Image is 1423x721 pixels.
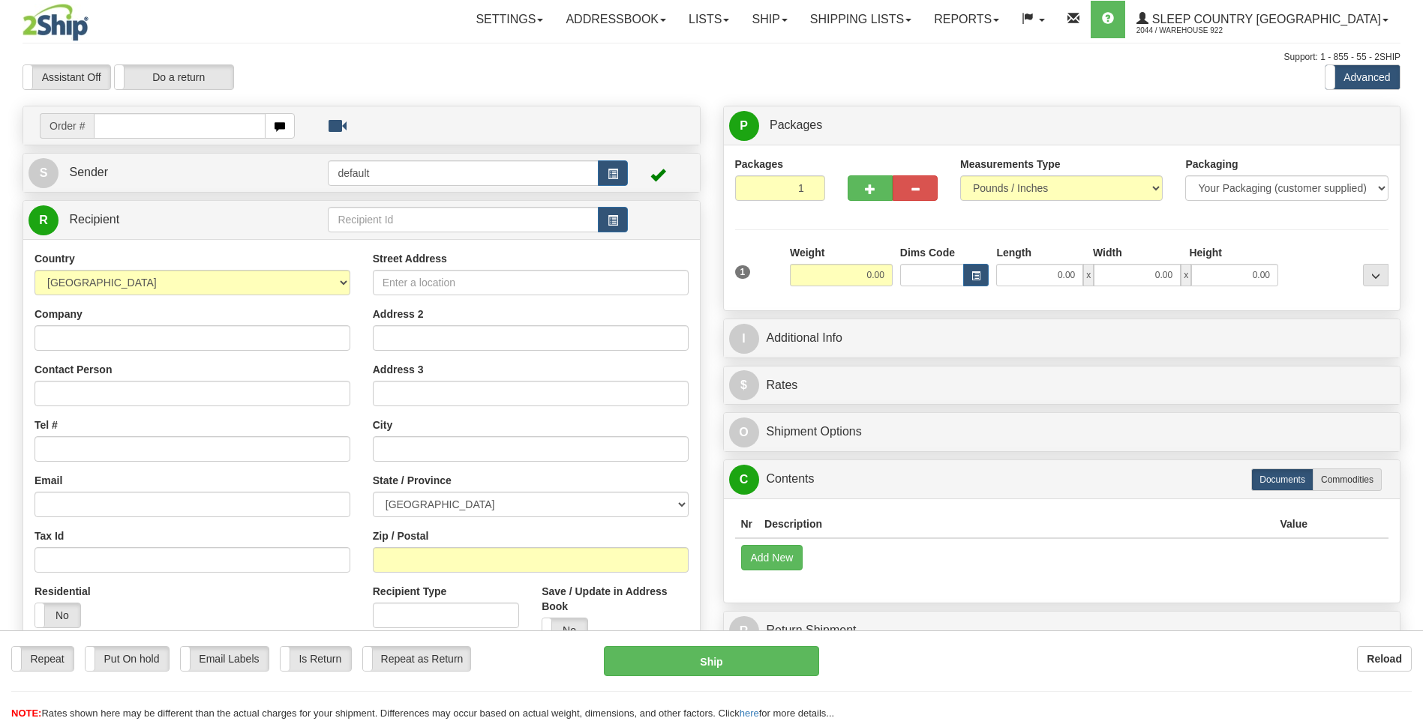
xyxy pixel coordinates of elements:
[729,370,1395,401] a: $Rates
[729,417,1395,447] a: OShipment Options
[11,708,41,719] span: NOTE:
[35,417,58,432] label: Tel #
[373,584,447,599] label: Recipient Type
[1189,245,1222,260] label: Height
[464,1,554,38] a: Settings
[69,213,119,226] span: Recipient
[115,65,233,89] label: Do a return
[729,615,1395,646] a: RReturn Shipment
[735,510,759,538] th: Nr
[328,160,598,186] input: Sender Id
[1125,1,1400,38] a: Sleep Country [GEOGRAPHIC_DATA] 2044 / Warehouse 922
[23,65,110,89] label: Assistant Off
[35,251,75,266] label: Country
[1325,65,1400,89] label: Advanced
[328,207,598,232] input: Recipient Id
[790,245,824,260] label: Weight
[729,616,759,646] span: R
[729,323,1395,354] a: IAdditional Info
[900,245,955,260] label: Dims Code
[373,307,424,322] label: Address 2
[29,205,295,235] a: R Recipient
[181,647,269,671] label: Email Labels
[729,464,1395,495] a: CContents
[373,528,429,543] label: Zip / Postal
[729,370,759,400] span: $
[735,265,751,279] span: 1
[86,647,169,671] label: Put On hold
[1251,468,1313,491] label: Documents
[996,245,1031,260] label: Length
[542,584,688,614] label: Save / Update in Address Book
[35,307,83,322] label: Company
[960,157,1061,172] label: Measurements Type
[1181,264,1191,286] span: x
[1093,245,1122,260] label: Width
[729,417,759,447] span: O
[1367,653,1402,665] b: Reload
[1357,646,1412,672] button: Reload
[735,157,784,172] label: Packages
[1148,13,1381,25] span: Sleep Country [GEOGRAPHIC_DATA]
[729,324,759,354] span: I
[29,158,59,188] span: S
[35,362,112,377] label: Contact Person
[29,205,59,235] span: R
[741,545,803,570] button: Add New
[35,528,64,543] label: Tax Id
[373,417,392,432] label: City
[799,1,923,38] a: Shipping lists
[29,157,328,188] a: S Sender
[1185,157,1238,172] label: Packaging
[35,584,91,599] label: Residential
[677,1,740,38] a: Lists
[770,118,822,131] span: Packages
[729,465,759,495] span: C
[281,647,351,671] label: Is Return
[363,647,470,671] label: Repeat as Return
[69,166,108,178] span: Sender
[23,4,89,41] img: logo2044.jpg
[35,603,80,627] label: No
[1388,284,1421,437] iframe: chat widget
[740,1,798,38] a: Ship
[923,1,1010,38] a: Reports
[542,618,587,642] label: No
[1313,468,1382,491] label: Commodities
[1083,264,1094,286] span: x
[554,1,677,38] a: Addressbook
[35,473,62,488] label: Email
[1274,510,1313,538] th: Value
[604,646,818,676] button: Ship
[1136,23,1249,38] span: 2044 / Warehouse 922
[373,362,424,377] label: Address 3
[758,510,1274,538] th: Description
[373,473,452,488] label: State / Province
[1363,264,1388,286] div: ...
[373,251,447,266] label: Street Address
[23,51,1400,64] div: Support: 1 - 855 - 55 - 2SHIP
[729,110,1395,141] a: P Packages
[373,270,689,295] input: Enter a location
[740,708,759,719] a: here
[12,647,74,671] label: Repeat
[40,113,94,139] span: Order #
[729,111,759,141] span: P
